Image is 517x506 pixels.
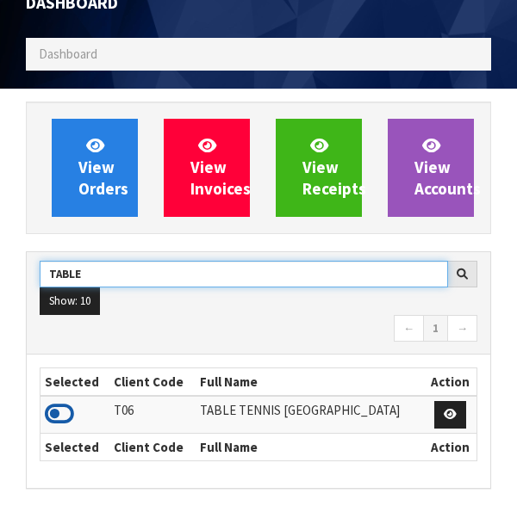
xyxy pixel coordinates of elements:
button: Show: 10 [40,287,100,315]
th: Selected [40,433,109,460]
th: Action [425,368,477,396]
td: T06 [109,396,196,433]
th: Action [425,433,477,460]
a: 1 [423,315,448,342]
a: → [447,315,477,342]
th: Selected [40,368,109,396]
a: ViewOrders [52,119,138,217]
th: Full Name [196,433,425,460]
span: View Orders [78,135,128,200]
th: Client Code [109,433,196,460]
span: View Receipts [302,135,366,200]
th: Full Name [196,368,425,396]
span: Dashboard [39,46,97,62]
th: Client Code [109,368,196,396]
span: View Invoices [190,135,251,200]
td: TABLE TENNIS [GEOGRAPHIC_DATA] [196,396,425,433]
a: ViewInvoices [164,119,250,217]
a: ViewReceipts [276,119,362,217]
a: ← [394,315,424,342]
a: ViewAccounts [388,119,474,217]
input: Search clients [40,261,448,287]
span: View Accounts [414,135,481,200]
nav: Page navigation [40,315,477,345]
